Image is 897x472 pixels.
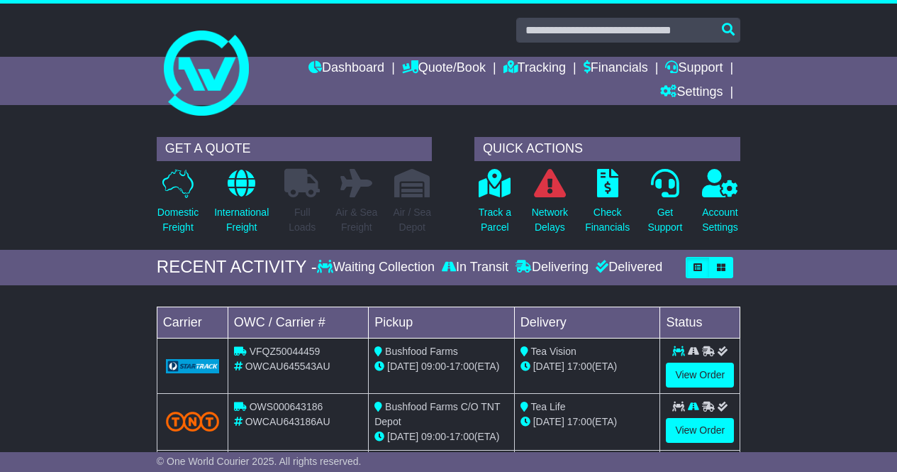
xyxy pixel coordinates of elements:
[157,137,432,161] div: GET A QUOTE
[157,307,228,338] td: Carrier
[438,260,512,275] div: In Transit
[166,412,219,431] img: TNT_Domestic.png
[512,260,592,275] div: Delivering
[478,168,512,243] a: Track aParcel
[421,431,446,442] span: 09:00
[666,363,734,388] a: View Order
[284,205,320,235] p: Full Loads
[369,307,515,338] td: Pickup
[530,401,565,412] span: Tea Life
[157,168,199,243] a: DomesticFreight
[567,361,592,372] span: 17:00
[660,307,740,338] td: Status
[474,137,740,161] div: QUICK ACTIONS
[647,205,682,235] p: Get Support
[402,57,486,81] a: Quote/Book
[584,57,648,81] a: Financials
[387,361,418,372] span: [DATE]
[374,429,508,444] div: - (ETA)
[450,431,474,442] span: 17:00
[666,418,734,443] a: View Order
[514,307,660,338] td: Delivery
[393,205,431,235] p: Air / Sea Depot
[374,359,508,374] div: - (ETA)
[533,416,564,427] span: [DATE]
[520,415,654,429] div: (ETA)
[374,401,500,427] span: Bushfood Farms C/O TNT Depot
[308,57,384,81] a: Dashboard
[531,168,569,243] a: NetworkDelays
[385,346,458,357] span: Bushfood Farms
[157,456,362,467] span: © One World Courier 2025. All rights reserved.
[387,431,418,442] span: [DATE]
[250,346,321,357] span: VFQZ50044459
[166,359,219,373] img: GetCarrierServiceLogo
[530,346,576,357] span: Tea Vision
[421,361,446,372] span: 09:00
[567,416,592,427] span: 17:00
[214,205,269,235] p: International Freight
[245,416,330,427] span: OWCAU643186AU
[503,57,566,81] a: Tracking
[585,205,630,235] p: Check Financials
[317,260,438,275] div: Waiting Collection
[213,168,269,243] a: InternationalFreight
[450,361,474,372] span: 17:00
[665,57,723,81] a: Support
[647,168,683,243] a: GetSupport
[479,205,511,235] p: Track a Parcel
[533,361,564,372] span: [DATE]
[157,257,317,278] div: RECENT ACTIVITY -
[532,205,568,235] p: Network Delays
[702,205,738,235] p: Account Settings
[584,168,630,243] a: CheckFinancials
[701,168,739,243] a: AccountSettings
[157,205,199,235] p: Domestic Freight
[592,260,662,275] div: Delivered
[520,359,654,374] div: (ETA)
[660,81,723,105] a: Settings
[335,205,377,235] p: Air & Sea Freight
[245,361,330,372] span: OWCAU645543AU
[250,401,323,412] span: OWS000643186
[228,307,368,338] td: OWC / Carrier #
